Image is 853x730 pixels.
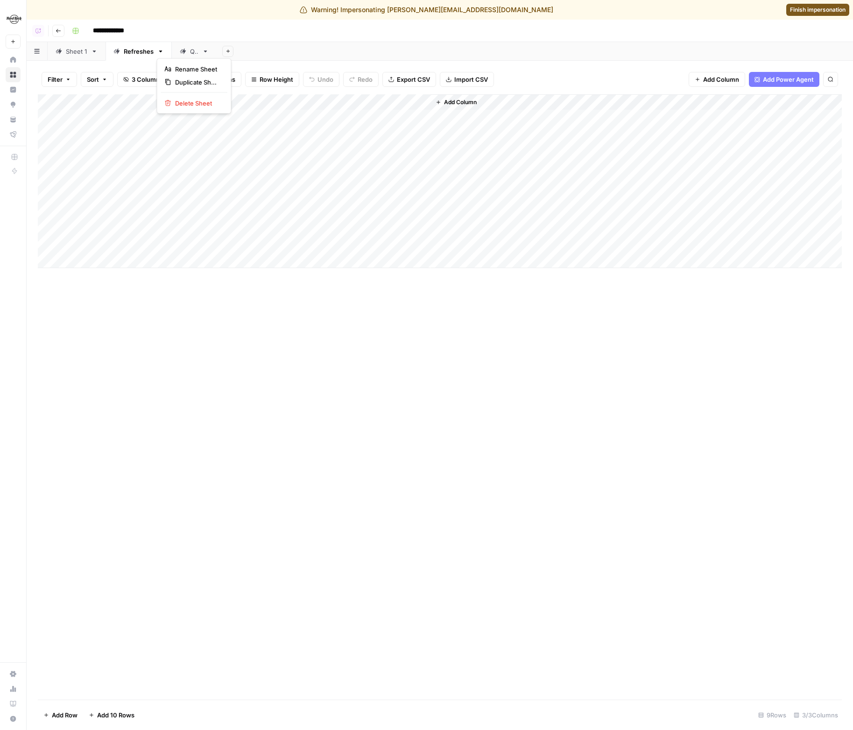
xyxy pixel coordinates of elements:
[432,96,480,108] button: Add Column
[6,711,21,726] button: Help + Support
[97,710,134,720] span: Add 10 Rows
[763,75,814,84] span: Add Power Agent
[6,67,21,82] a: Browse
[66,47,87,56] div: Sheet 1
[175,99,220,108] span: Delete Sheet
[245,72,299,87] button: Row Height
[81,72,113,87] button: Sort
[6,666,21,681] a: Settings
[6,696,21,711] a: Learning Hub
[132,75,163,84] span: 3 Columns
[703,75,739,84] span: Add Column
[454,75,488,84] span: Import CSV
[48,42,106,61] a: Sheet 1
[6,11,22,28] img: Hard Rock Digital Logo
[358,75,373,84] span: Redo
[303,72,339,87] button: Undo
[6,82,21,97] a: Insights
[87,75,99,84] span: Sort
[6,112,21,127] a: Your Data
[42,72,77,87] button: Filter
[444,98,477,106] span: Add Column
[6,97,21,112] a: Opportunities
[117,72,169,87] button: 3 Columns
[786,4,849,16] a: Finish impersonation
[48,75,63,84] span: Filter
[6,127,21,142] a: Flightpath
[6,52,21,67] a: Home
[754,708,790,723] div: 9 Rows
[83,708,140,723] button: Add 10 Rows
[6,7,21,31] button: Workspace: Hard Rock Digital
[6,681,21,696] a: Usage
[343,72,379,87] button: Redo
[440,72,494,87] button: Import CSV
[790,708,842,723] div: 3/3 Columns
[52,710,78,720] span: Add Row
[172,42,217,61] a: QA
[790,6,846,14] span: Finish impersonation
[317,75,333,84] span: Undo
[106,42,172,61] a: Refreshes
[260,75,293,84] span: Row Height
[689,72,745,87] button: Add Column
[38,708,83,723] button: Add Row
[124,47,154,56] div: Refreshes
[749,72,819,87] button: Add Power Agent
[300,5,553,14] div: Warning! Impersonating [PERSON_NAME][EMAIL_ADDRESS][DOMAIN_NAME]
[175,78,220,87] span: Duplicate Sheet
[190,47,198,56] div: QA
[397,75,430,84] span: Export CSV
[175,64,220,74] span: Rename Sheet
[382,72,436,87] button: Export CSV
